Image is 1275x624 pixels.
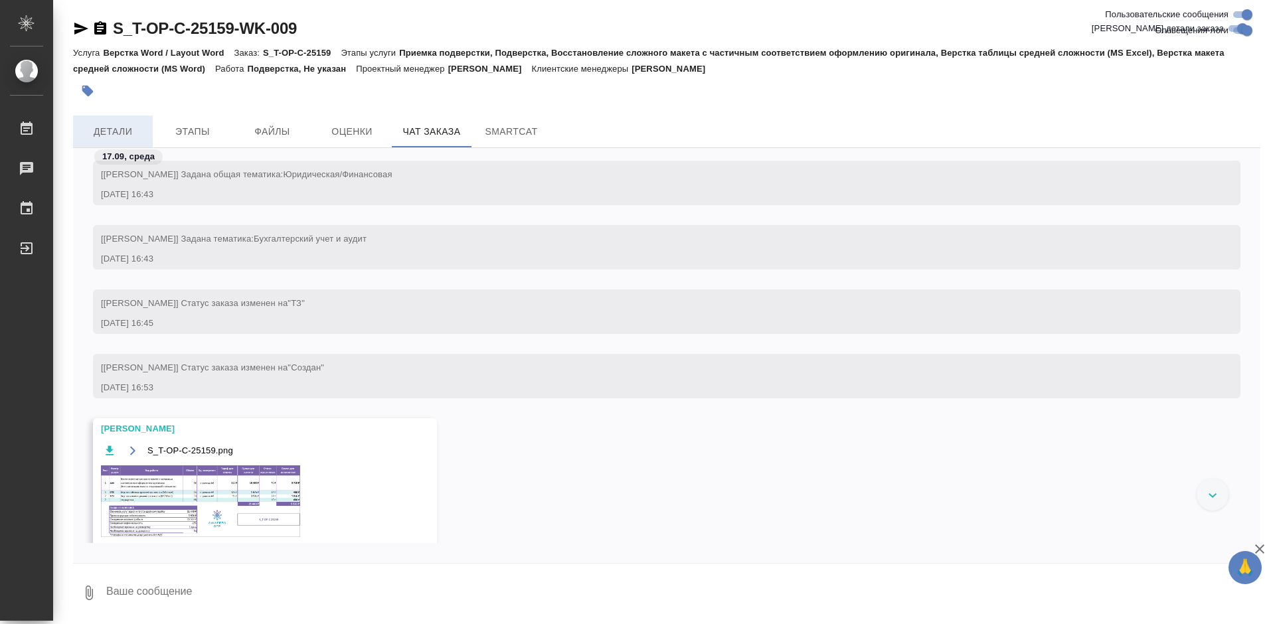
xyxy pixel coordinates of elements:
[1092,22,1224,35] span: [PERSON_NAME] детали заказа
[113,19,297,37] a: S_T-OP-C-25159-WK-009
[283,169,392,179] span: Юридическая/Финансовая
[124,442,141,459] button: Открыть на драйве
[320,123,384,140] span: Оценки
[101,317,1194,330] div: [DATE] 16:45
[479,123,543,140] span: SmartCat
[101,188,1194,201] div: [DATE] 16:43
[532,64,632,74] p: Клиентские менеджеры
[73,21,89,37] button: Скопировать ссылку для ЯМессенджера
[81,123,145,140] span: Детали
[161,123,224,140] span: Этапы
[101,252,1194,266] div: [DATE] 16:43
[147,444,233,457] span: S_T-OP-C-25159.png
[92,21,108,37] button: Скопировать ссылку
[101,442,118,459] button: Скачать
[73,48,1225,74] p: Приемка подверстки, Подверстка, Восстановление сложного макета с частичным соответствием оформлен...
[448,64,532,74] p: [PERSON_NAME]
[102,150,155,163] p: 17.09, среда
[248,64,357,74] p: Подверстка, Не указан
[254,234,367,244] span: Бухгалтерский учет и аудит
[103,48,234,58] p: Верстка Word / Layout Word
[1105,8,1229,21] span: Пользовательские сообщения
[1229,551,1262,584] button: 🙏
[1155,24,1229,37] span: Оповещения-логи
[101,234,367,244] span: [[PERSON_NAME]] Задана тематика:
[215,64,248,74] p: Работа
[632,64,715,74] p: [PERSON_NAME]
[356,64,448,74] p: Проектный менеджер
[1234,554,1256,582] span: 🙏
[101,298,305,308] span: [[PERSON_NAME]] Статус заказа изменен на
[234,48,263,58] p: Заказ:
[240,123,304,140] span: Файлы
[263,48,341,58] p: S_T-OP-C-25159
[101,362,324,372] span: [[PERSON_NAME]] Статус заказа изменен на
[101,422,390,435] div: [PERSON_NAME]
[288,362,324,372] span: "Создан"
[101,381,1194,394] div: [DATE] 16:53
[288,298,305,308] span: "ТЗ"
[73,48,103,58] p: Услуга
[101,465,300,537] img: S_T-OP-C-25159.png
[341,48,399,58] p: Этапы услуги
[101,169,392,179] span: [[PERSON_NAME]] Задана общая тематика:
[400,123,464,140] span: Чат заказа
[73,76,102,106] button: Добавить тэг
